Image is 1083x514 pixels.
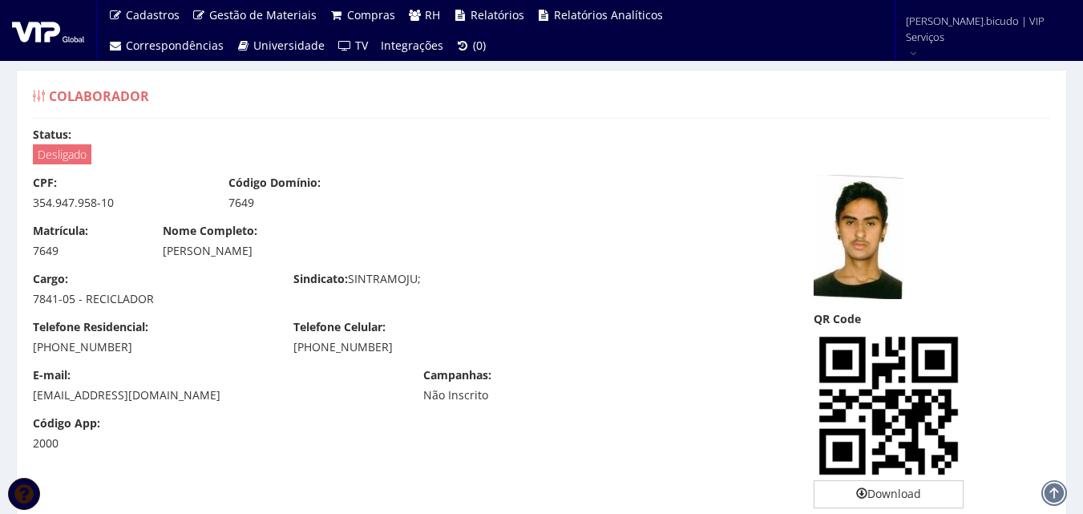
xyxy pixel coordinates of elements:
a: TV [331,30,374,61]
label: CPF: [33,175,57,191]
label: Telefone Residencial: [33,319,148,335]
div: [PHONE_NUMBER] [293,339,530,355]
a: Correspondências [102,30,230,61]
label: Campanhas: [423,367,491,383]
div: [EMAIL_ADDRESS][DOMAIN_NAME] [33,387,399,403]
label: E-mail: [33,367,71,383]
span: Relatórios [471,7,524,22]
div: 7649 [228,195,400,211]
span: Desligado [33,144,91,164]
div: [PHONE_NUMBER] [33,339,269,355]
label: Telefone Celular: [293,319,386,335]
label: Cargo: [33,271,68,287]
span: Cadastros [126,7,180,22]
div: 7649 [33,243,139,259]
span: RH [425,7,440,22]
div: 2000 [33,435,139,451]
img: erx3gD8Lzd3gCBxBwgSd4AgcQcIEneAIHEHCBJ3gCBxBwgSd4AgcQcIEneAIHEHCBJ3gCBxBwgSd4AgcQcIEneAIHEHCPoP4X... [814,331,964,481]
a: (0) [450,30,493,61]
span: Correspondências [126,38,224,53]
span: Colaborador [49,87,149,105]
span: (0) [473,38,486,53]
div: SINTRAMOJU; [281,271,542,291]
label: Nome Completo: [163,223,257,239]
span: TV [355,38,368,53]
label: Código Domínio: [228,175,321,191]
span: Gestão de Materiais [209,7,317,22]
img: logo [12,18,84,42]
span: Universidade [253,38,325,53]
div: [PERSON_NAME] [163,243,660,259]
label: Código App: [33,415,100,431]
span: Compras [347,7,395,22]
span: Relatórios Analíticos [554,7,663,22]
img: d67012a8854e26df71ca30af2f0acda5.jpeg [814,175,903,299]
div: 354.947.958-10 [33,195,204,211]
div: Não Inscrito [423,387,595,403]
a: Universidade [230,30,332,61]
a: Integrações [374,30,450,61]
label: QR Code [814,311,861,327]
label: Matrícula: [33,223,88,239]
a: Download [814,480,964,508]
label: Status: [33,127,71,143]
span: [PERSON_NAME].bicudo | VIP Serviços [906,13,1062,45]
span: Integrações [381,38,443,53]
label: Sindicato: [293,271,348,287]
div: 7841-05 - RECICLADOR [33,291,269,307]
